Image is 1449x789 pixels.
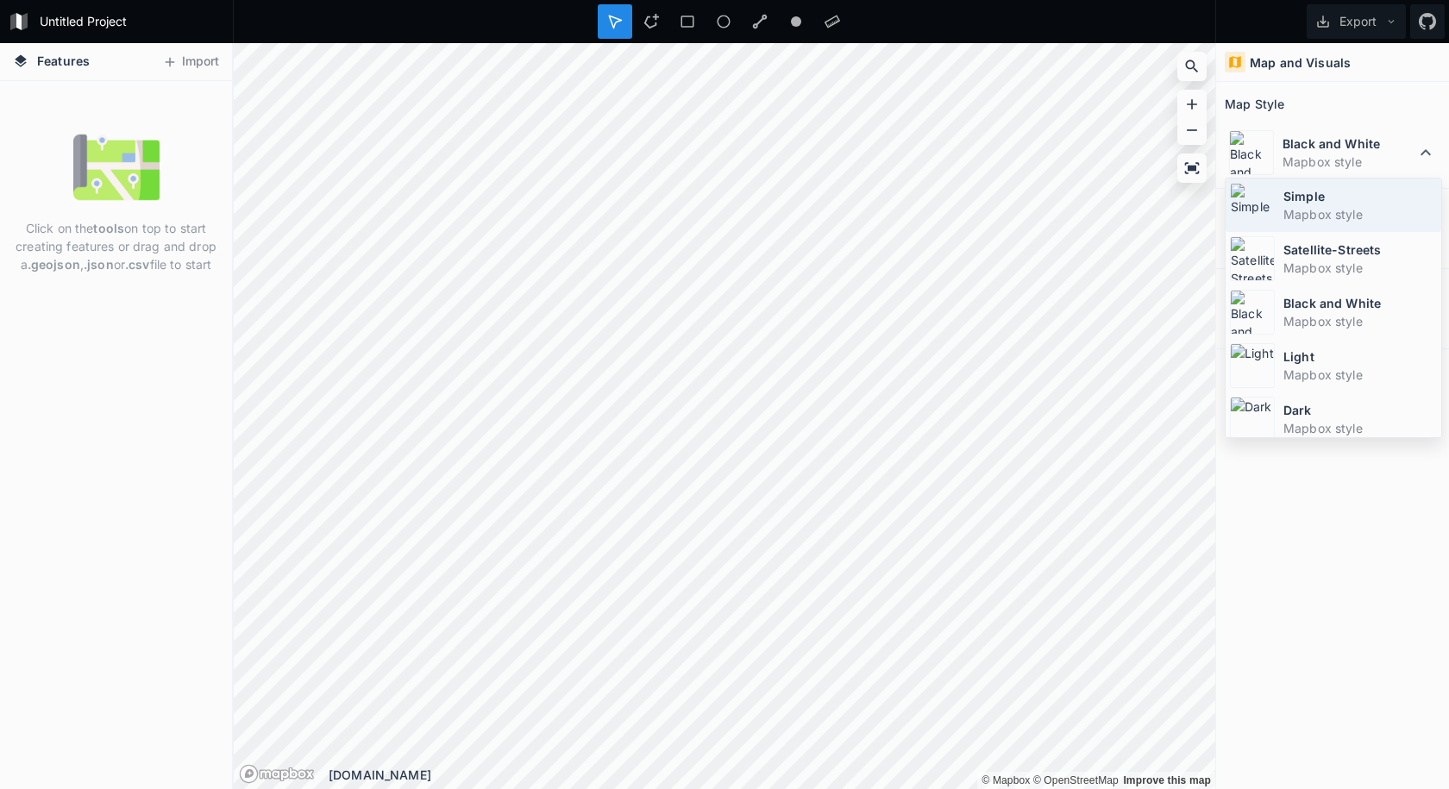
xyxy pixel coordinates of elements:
dt: Black and White [1283,135,1415,153]
img: Satellite-Streets [1230,236,1275,281]
dd: Mapbox style [1283,419,1437,437]
h4: Map and Visuals [1250,53,1351,72]
dt: Light [1283,348,1437,366]
img: Dark [1230,397,1275,441]
a: Mapbox [982,774,1030,786]
img: empty [73,124,160,210]
strong: .geojson [28,257,80,272]
dt: Simple [1283,187,1437,205]
img: Black and White [1230,290,1275,335]
dt: Black and White [1283,294,1437,312]
strong: .csv [125,257,150,272]
img: Black and White [1229,130,1274,175]
a: Mapbox logo [239,764,315,784]
strong: .json [84,257,114,272]
dd: Mapbox style [1283,312,1437,330]
button: Export [1307,4,1406,39]
span: Features [37,52,90,70]
img: Light [1230,343,1275,388]
a: OpenStreetMap [1033,774,1119,786]
dt: Satellite-Streets [1283,241,1437,259]
dd: Mapbox style [1283,205,1437,223]
button: Import [154,48,228,76]
h2: Map Style [1225,91,1284,117]
p: Click on the on top to start creating features or drag and drop a , or file to start [13,219,219,273]
dd: Mapbox style [1283,153,1415,171]
div: [DOMAIN_NAME] [329,766,1215,784]
img: Simple [1230,183,1275,228]
dd: Mapbox style [1283,259,1437,277]
strong: tools [93,221,124,235]
dt: Dark [1283,401,1437,419]
a: Map feedback [1123,774,1211,786]
dd: Mapbox style [1283,366,1437,384]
